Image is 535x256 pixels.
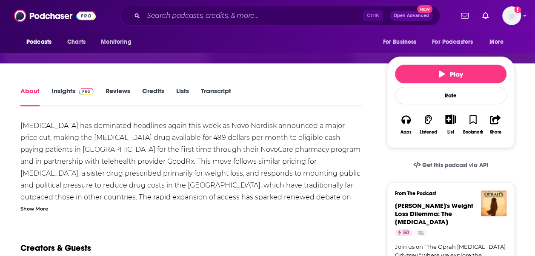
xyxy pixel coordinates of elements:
span: More [489,36,504,48]
div: Share [489,130,501,135]
span: 50 [403,229,409,237]
span: Logged in as caseya [502,6,521,25]
button: Show More Button [442,114,459,124]
img: Podchaser Pro [79,88,94,95]
button: open menu [20,34,63,50]
button: Apps [395,109,417,140]
a: Show notifications dropdown [458,9,472,23]
span: Get this podcast via API [422,162,488,169]
div: Rate [395,87,506,104]
h2: Creators & Guests [20,243,91,253]
a: Charts [62,34,91,50]
div: Show More ButtonList [440,109,462,140]
img: Podchaser - Follow, Share and Rate Podcasts [14,8,96,24]
img: Oprah's Weight Loss Dilemma: The Ozempic [481,191,506,216]
span: Monitoring [101,36,131,48]
button: Share [484,109,506,140]
span: Open Advanced [394,14,429,18]
span: For Podcasters [432,36,473,48]
a: 50 [395,229,412,236]
span: New [417,5,432,13]
span: [PERSON_NAME]'s Weight Loss Dilemma: The [MEDICAL_DATA] [395,202,473,226]
a: Get this podcast via API [406,155,495,176]
a: Oprah's Weight Loss Dilemma: The Ozempic [395,202,473,226]
span: For Business [383,36,416,48]
div: Apps [401,130,412,135]
span: Play [439,70,463,78]
button: open menu [377,34,427,50]
div: Listened [420,130,437,135]
div: List [447,129,454,135]
img: User Profile [502,6,521,25]
svg: Add a profile image [514,6,521,13]
a: Credits [142,87,164,106]
a: About [20,87,40,106]
a: Lists [176,87,189,106]
div: Bookmark [463,130,483,135]
button: Show profile menu [502,6,521,25]
button: Open AdvancedNew [390,11,433,21]
a: Transcript [201,87,231,106]
h3: From The Podcast [395,191,500,196]
button: Bookmark [462,109,484,140]
a: Reviews [106,87,130,106]
button: Play [395,65,506,83]
button: open menu [426,34,485,50]
span: Podcasts [26,36,51,48]
span: Ctrl K [363,10,383,21]
button: Listened [417,109,439,140]
div: Search podcasts, credits, & more... [120,6,440,26]
button: open menu [95,34,142,50]
a: Show notifications dropdown [479,9,492,23]
a: InsightsPodchaser Pro [51,87,94,106]
input: Search podcasts, credits, & more... [143,9,363,23]
span: Charts [67,36,86,48]
button: open menu [484,34,515,50]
